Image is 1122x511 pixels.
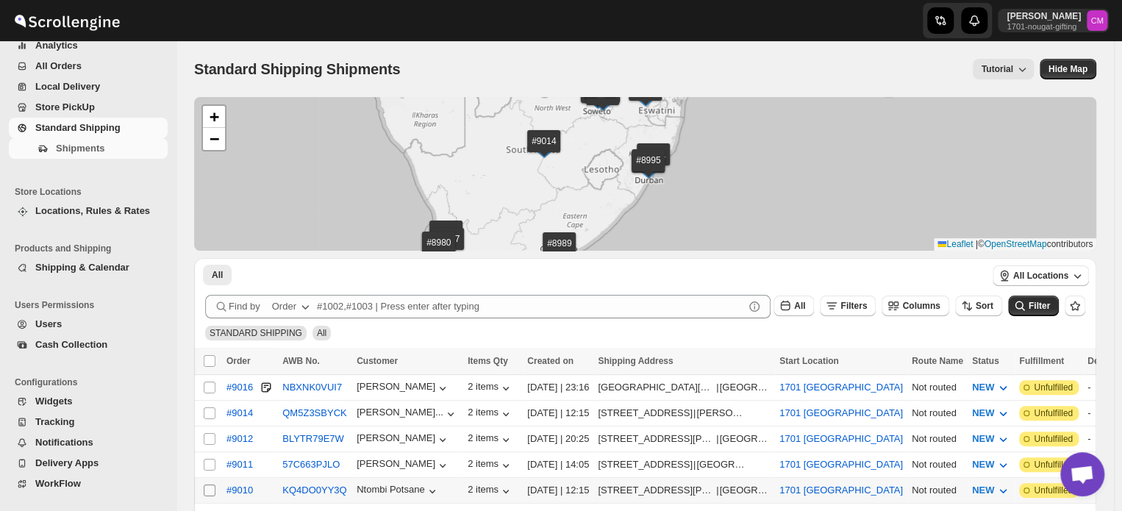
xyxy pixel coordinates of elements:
[203,106,225,128] a: Zoom in
[226,407,253,418] button: #9014
[357,407,458,421] button: [PERSON_NAME]...
[9,474,168,494] button: WorkFlow
[912,483,963,498] div: Not routed
[12,2,122,39] img: ScrollEngine
[963,401,1019,425] button: NEW
[282,459,340,470] button: 57C663PJLO
[9,314,168,335] button: Users
[955,296,1002,316] button: Sort
[357,407,443,418] div: [PERSON_NAME]...
[976,239,978,249] span: |
[282,356,320,366] span: AWB No.
[282,382,342,393] button: NBXNK0VUI7
[527,457,589,472] div: [DATE] | 14:05
[598,483,715,498] div: [STREET_ADDRESS][PERSON_NAME]
[35,81,100,92] span: Local Delivery
[592,95,614,111] img: Marker
[912,356,963,366] span: Route Name
[210,129,219,148] span: −
[229,299,260,314] span: Find by
[882,296,948,316] button: Columns
[357,458,450,473] button: [PERSON_NAME]
[272,299,296,314] div: Order
[972,485,994,496] span: NEW
[35,40,78,51] span: Analytics
[282,433,344,444] button: BLYTR79E7W
[203,128,225,150] a: Zoom out
[468,407,513,421] button: 2 items
[1013,270,1068,282] span: All Locations
[794,301,805,311] span: All
[976,301,993,311] span: Sort
[468,432,513,447] button: 2 items
[435,232,457,249] img: Marker
[15,299,169,311] span: Users Permissions
[972,356,999,366] span: Status
[9,138,168,159] button: Shipments
[963,453,1019,476] button: NEW
[696,457,748,472] div: [GEOGRAPHIC_DATA]
[9,432,168,453] button: Notifications
[696,406,748,421] div: [PERSON_NAME]
[779,433,903,444] button: 1701 [GEOGRAPHIC_DATA]
[226,380,253,395] button: #9016
[643,155,665,171] img: Marker
[719,483,771,498] div: [GEOGRAPHIC_DATA]
[317,328,326,338] span: All
[210,328,302,338] span: STANDARD SHIPPING
[357,484,440,499] button: Ntombi Potsane
[1040,59,1096,79] button: Map action label
[35,416,74,427] span: Tracking
[982,64,1013,75] span: Tutorial
[226,382,253,393] div: #9016
[779,356,839,366] span: Start Location
[1029,301,1050,311] span: Filter
[527,406,589,421] div: [DATE] | 12:15
[1019,356,1064,366] span: Fulfillment
[210,107,219,126] span: +
[527,483,589,498] div: [DATE] | 12:15
[963,427,1019,451] button: NEW
[598,406,693,421] div: [STREET_ADDRESS]
[203,265,232,285] button: All
[998,9,1109,32] button: User menu
[1087,10,1107,31] span: Cleo Moyo
[912,432,963,446] div: Not routed
[1007,22,1081,31] p: 1701-nougat-gifting
[972,459,994,470] span: NEW
[194,61,400,77] span: Standard Shipping Shipments
[317,295,744,318] input: #1002,#1003 | Press enter after typing
[719,380,771,395] div: [GEOGRAPHIC_DATA]
[357,381,450,396] button: [PERSON_NAME]
[35,396,72,407] span: Widgets
[1060,452,1104,496] div: Open chat
[468,484,513,499] button: 2 items
[912,380,963,395] div: Not routed
[912,457,963,472] div: Not routed
[598,406,771,421] div: |
[15,243,169,254] span: Products and Shipping
[598,432,771,446] div: |
[15,186,169,198] span: Store Locations
[1034,485,1073,496] span: Unfulfilled
[598,457,771,472] div: |
[934,238,1096,251] div: © contributors
[1034,459,1073,471] span: Unfulfilled
[598,380,715,395] div: [GEOGRAPHIC_DATA][PERSON_NAME], [PERSON_NAME]
[468,381,513,396] button: 2 items
[779,485,903,496] button: 1701 [GEOGRAPHIC_DATA]
[902,301,940,311] span: Columns
[993,265,1089,286] button: All Locations
[9,35,168,56] button: Analytics
[937,239,973,249] a: Leaflet
[357,432,450,447] button: [PERSON_NAME]
[35,437,93,448] span: Notifications
[9,391,168,412] button: Widgets
[527,432,589,446] div: [DATE] | 20:25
